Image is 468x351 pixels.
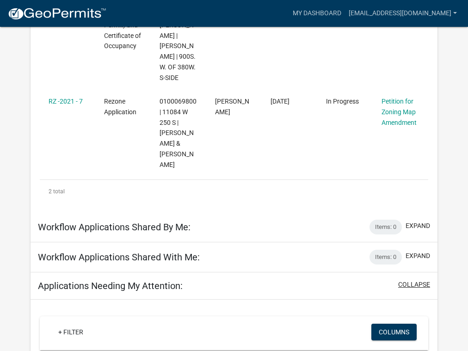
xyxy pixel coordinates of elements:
[38,222,191,233] h5: Workflow Applications Shared By Me:
[406,251,430,261] button: expand
[406,221,430,231] button: expand
[215,98,249,116] span: Clifford Robinson
[326,98,359,105] span: In Progress
[51,324,91,340] a: + Filter
[371,324,417,340] button: Columns
[289,5,345,22] a: My Dashboard
[104,98,136,116] span: Rezone Application
[369,250,402,265] div: Items: 0
[49,98,83,105] a: RZ -2021 - 7
[398,280,430,289] button: collapse
[369,220,402,234] div: Items: 0
[382,98,417,126] a: Petition for Zoning Map Amendment
[40,180,429,203] div: 2 total
[160,98,197,168] span: 0100069800 | 11084 W 250 S | BERENDA, RICHARD L & JUDY K
[345,5,461,22] a: [EMAIL_ADDRESS][DOMAIN_NAME]
[271,98,289,105] span: 12/17/2021
[38,280,183,291] h5: Applications Needing My Attention:
[38,252,200,263] h5: Workflow Applications Shared With Me:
